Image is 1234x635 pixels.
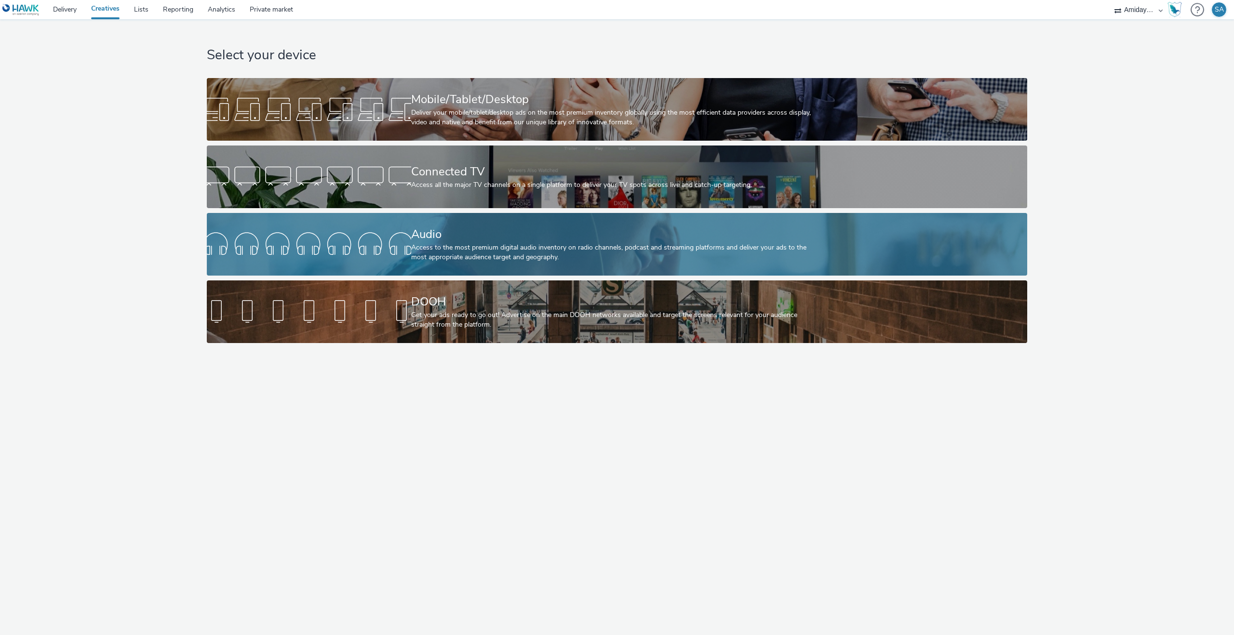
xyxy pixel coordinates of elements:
a: Connected TVAccess all the major TV channels on a single platform to deliver your TV spots across... [207,146,1027,208]
div: DOOH [411,293,819,310]
div: Access to the most premium digital audio inventory on radio channels, podcast and streaming platf... [411,243,819,263]
div: Access all the major TV channels on a single platform to deliver your TV spots across live and ca... [411,180,819,190]
div: Get your ads ready to go out! Advertise on the main DOOH networks available and target the screen... [411,310,819,330]
img: Hawk Academy [1167,2,1182,17]
img: undefined Logo [2,4,40,16]
div: Deliver your mobile/tablet/desktop ads on the most premium inventory globally using the most effi... [411,108,819,128]
a: AudioAccess to the most premium digital audio inventory on radio channels, podcast and streaming ... [207,213,1027,276]
a: Hawk Academy [1167,2,1186,17]
h1: Select your device [207,46,1027,65]
a: DOOHGet your ads ready to go out! Advertise on the main DOOH networks available and target the sc... [207,280,1027,343]
a: Mobile/Tablet/DesktopDeliver your mobile/tablet/desktop ads on the most premium inventory globall... [207,78,1027,141]
div: Audio [411,226,819,243]
div: Mobile/Tablet/Desktop [411,91,819,108]
div: SA [1215,2,1224,17]
div: Connected TV [411,163,819,180]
